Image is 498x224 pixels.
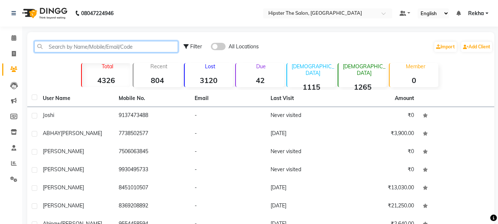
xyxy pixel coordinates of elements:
[114,179,190,197] td: 8451010507
[85,63,130,70] p: Total
[38,90,114,107] th: User Name
[266,143,342,161] td: Never visited
[468,10,484,17] span: Rekha
[190,143,266,161] td: -
[287,82,335,92] strong: 1115
[114,107,190,125] td: 9137473488
[190,197,266,216] td: -
[185,76,233,85] strong: 3120
[461,42,492,52] a: Add Client
[43,112,54,118] span: joshi
[236,76,284,85] strong: 42
[342,143,418,161] td: ₹0
[190,107,266,125] td: -
[34,41,178,52] input: Search by Name/Mobile/Email/Code
[390,90,418,107] th: Amount
[19,3,69,24] img: logo
[114,143,190,161] td: 7506063845
[43,166,84,173] span: [PERSON_NAME]
[136,63,182,70] p: Recent
[341,63,387,76] p: [DEMOGRAPHIC_DATA]
[81,3,114,24] b: 08047224946
[188,63,233,70] p: Lost
[266,197,342,216] td: [DATE]
[114,161,190,179] td: 9930495733
[237,63,284,70] p: Due
[43,130,61,137] span: ABHAY
[114,197,190,216] td: 8369208892
[393,63,438,70] p: Member
[82,76,130,85] strong: 4326
[266,125,342,143] td: [DATE]
[133,76,182,85] strong: 804
[61,130,102,137] span: [PERSON_NAME]
[342,107,418,125] td: ₹0
[266,179,342,197] td: [DATE]
[190,125,266,143] td: -
[338,82,387,92] strong: 1265
[342,125,418,143] td: ₹3,900.00
[190,179,266,197] td: -
[229,43,259,51] span: All Locations
[342,161,418,179] td: ₹0
[266,90,342,107] th: Last Visit
[114,90,190,107] th: Mobile No.
[43,148,84,155] span: [PERSON_NAME]
[342,179,418,197] td: ₹13,030.00
[190,90,266,107] th: Email
[342,197,418,216] td: ₹21,250.00
[43,184,84,191] span: [PERSON_NAME]
[114,125,190,143] td: 7738502577
[390,76,438,85] strong: 0
[190,161,266,179] td: -
[43,202,84,209] span: [PERSON_NAME]
[266,107,342,125] td: Never visited
[190,43,202,50] span: Filter
[266,161,342,179] td: Never visited
[290,63,335,76] p: [DEMOGRAPHIC_DATA]
[434,42,457,52] a: Import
